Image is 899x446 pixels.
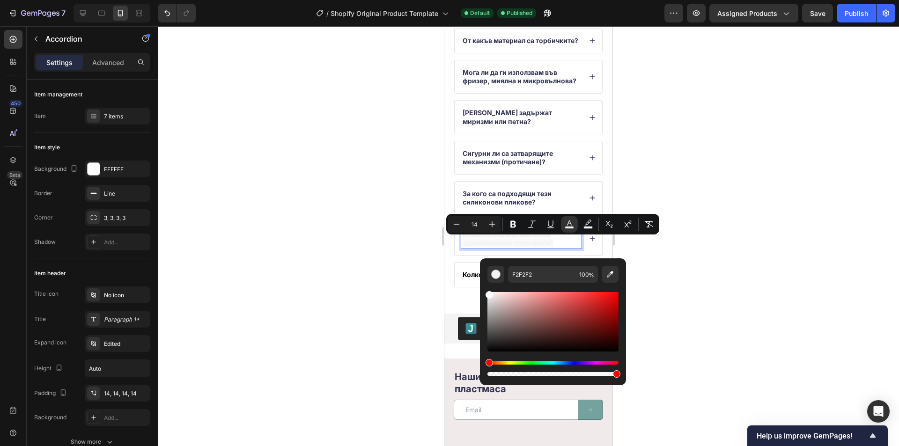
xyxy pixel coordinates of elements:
[507,9,532,17] span: Published
[104,414,148,422] div: Add...
[104,315,148,324] div: Paragraph 1*
[34,213,53,222] div: Corner
[104,165,148,174] div: FFFFFF
[46,58,73,67] p: Settings
[34,290,59,298] div: Title icon
[589,270,594,280] span: %
[470,9,490,17] span: Default
[331,8,438,18] span: Shopify Original Product Template
[34,315,46,323] div: Title
[4,4,70,22] button: 7
[34,189,52,197] div: Border
[717,8,777,18] span: Assigned Products
[104,238,148,247] div: Add...
[7,171,22,179] div: Beta
[757,430,878,441] button: Show survey - Help us improve GemPages!
[45,33,125,44] p: Accordion
[444,26,612,446] iframe: Design area
[802,4,833,22] button: Save
[810,9,825,17] span: Save
[34,362,65,375] div: Height
[446,214,659,234] div: Editor contextual toolbar
[9,100,22,107] div: 450
[757,431,867,440] span: Help us improve GemPages!
[104,214,148,222] div: 3, 3, 3, 3
[92,58,124,67] p: Advanced
[104,340,148,348] div: Edited
[867,400,890,423] div: Open Intercom Messenger
[34,163,80,175] div: Background
[158,4,196,22] div: Undo/Redo
[837,4,876,22] button: Publish
[104,190,148,198] div: Line
[61,7,66,19] p: 7
[34,112,46,120] div: Item
[85,360,150,377] input: Auto
[845,8,868,18] div: Publish
[487,361,619,365] div: Hue
[34,387,69,400] div: Padding
[104,389,148,398] div: 14, 14, 14, 14
[34,90,82,99] div: Item management
[34,143,60,152] div: Item style
[326,8,329,18] span: /
[104,291,148,300] div: No icon
[34,413,66,422] div: Background
[34,338,66,347] div: Expand icon
[709,4,798,22] button: Assigned Products
[34,269,66,278] div: Item header
[508,266,575,283] input: E.g FFFFFF
[34,238,56,246] div: Shadow
[104,112,148,121] div: 7 items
